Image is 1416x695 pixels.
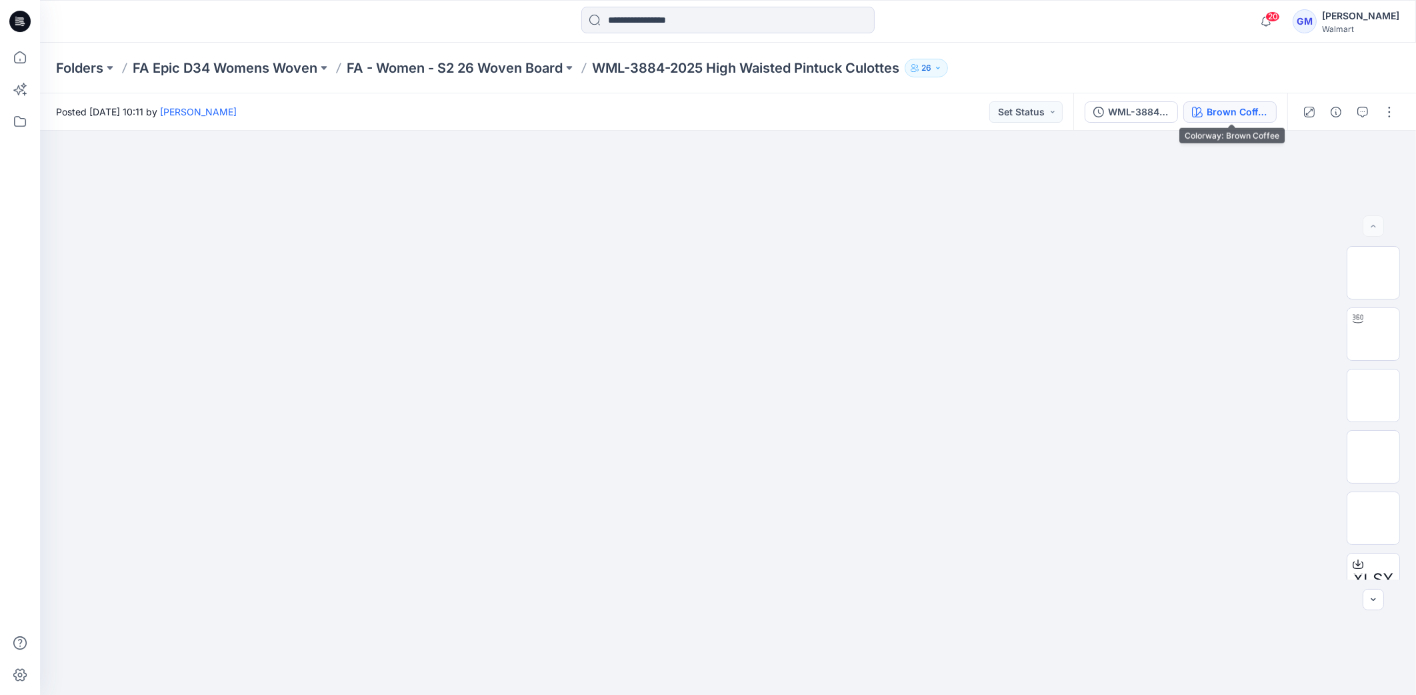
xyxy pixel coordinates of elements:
p: 26 [921,61,931,75]
a: FA - Women - S2 26 Woven Board [347,59,563,77]
div: Brown Coffee [1207,105,1268,119]
a: Folders [56,59,103,77]
div: GM [1293,9,1317,33]
div: WML-3884-2025_Rev2_High Waisted Pintuck Culottes_Full Colorway [1108,105,1169,119]
button: WML-3884-2025_Rev2_High Waisted Pintuck Culottes_Full Colorway [1085,101,1178,123]
span: Posted [DATE] 10:11 by [56,105,237,119]
span: 20 [1265,11,1280,22]
p: WML-3884-2025 High Waisted Pintuck Culottes [592,59,899,77]
a: [PERSON_NAME] [160,106,237,117]
div: Walmart [1322,24,1399,34]
span: XLSX [1353,568,1394,592]
button: Details [1325,101,1347,123]
a: FA Epic D34 Womens Woven [133,59,317,77]
div: [PERSON_NAME] [1322,8,1399,24]
button: 26 [905,59,948,77]
button: Brown Coffee [1183,101,1277,123]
